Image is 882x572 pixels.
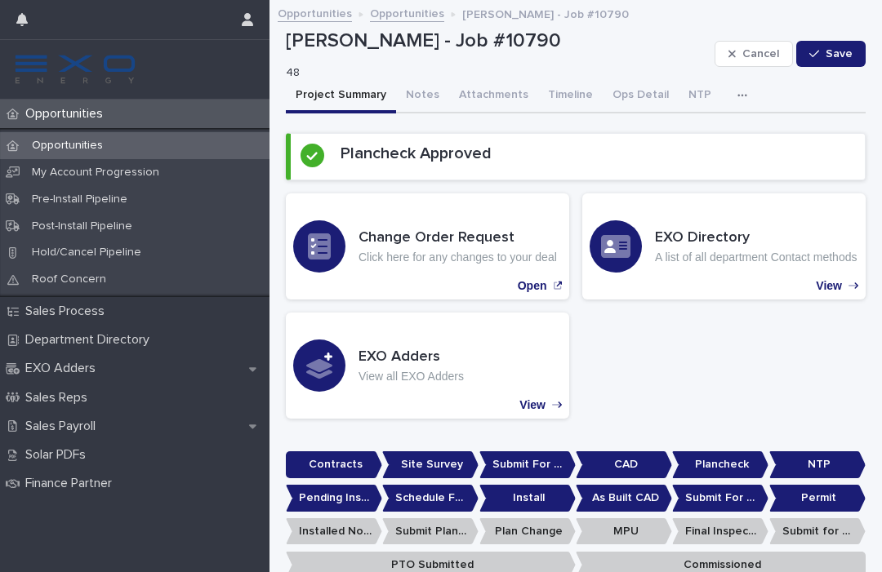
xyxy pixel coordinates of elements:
span: Cancel [742,48,779,60]
p: Opportunities [19,139,116,153]
p: MPU [576,518,672,545]
button: Timeline [538,79,603,113]
p: Submit For CAD [479,451,576,478]
p: Department Directory [19,332,163,348]
p: 48 [286,66,702,80]
p: EXO Adders [19,361,109,376]
p: Pending Install Task [286,485,382,512]
p: Open [518,279,547,293]
p: My Account Progression [19,166,172,180]
p: Permit [769,485,866,512]
p: Post-Install Pipeline [19,219,145,233]
button: Cancel [715,41,793,67]
p: Schedule For Install [382,485,479,512]
p: Plancheck [672,451,768,478]
a: Opportunities [278,3,352,22]
p: Click here for any changes to your deal [359,251,557,264]
p: A list of all department Contact methods [655,251,857,264]
p: Sales Reps [19,390,100,406]
p: Finance Partner [19,476,125,491]
a: View [286,313,569,419]
p: Sales Process [19,304,118,319]
p: Roof Concern [19,273,119,286]
button: Ops Detail [603,79,679,113]
button: Notes [396,79,449,113]
p: Submit Plan Change [382,518,479,545]
button: Save [796,41,866,67]
button: Project Summary [286,79,396,113]
h3: EXO Directory [655,229,857,247]
p: Hold/Cancel Pipeline [19,246,154,259]
img: FKS5r6ZBThi8E5hshIGi [13,53,137,86]
p: View all EXO Adders [359,370,464,384]
p: Pre-Install Pipeline [19,193,140,206]
p: Final Inspection [672,518,768,545]
p: CAD [576,451,672,478]
p: Sales Payroll [19,419,109,434]
a: View [582,193,866,299]
p: Opportunities [19,106,116,122]
button: Attachments [449,79,538,113]
p: Install [479,485,576,512]
p: [PERSON_NAME] - Job #10790 [286,29,708,53]
p: Installed No Permit [286,518,382,545]
p: As Built CAD [576,485,672,512]
p: Submit for PTO [769,518,866,545]
h3: Change Order Request [359,229,557,247]
h3: EXO Adders [359,348,464,366]
a: Opportunities [370,3,444,22]
p: Solar PDFs [19,447,99,463]
p: Submit For Permit [672,485,768,512]
p: View [519,398,546,412]
p: Plan Change [479,518,576,545]
p: Site Survey [382,451,479,478]
span: Save [826,48,853,60]
p: NTP [769,451,866,478]
a: Open [286,193,569,299]
h2: Plancheck Approved [341,144,492,163]
p: Contracts [286,451,382,478]
p: [PERSON_NAME] - Job #10790 [462,4,629,22]
p: View [816,279,842,293]
button: NTP [679,79,721,113]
